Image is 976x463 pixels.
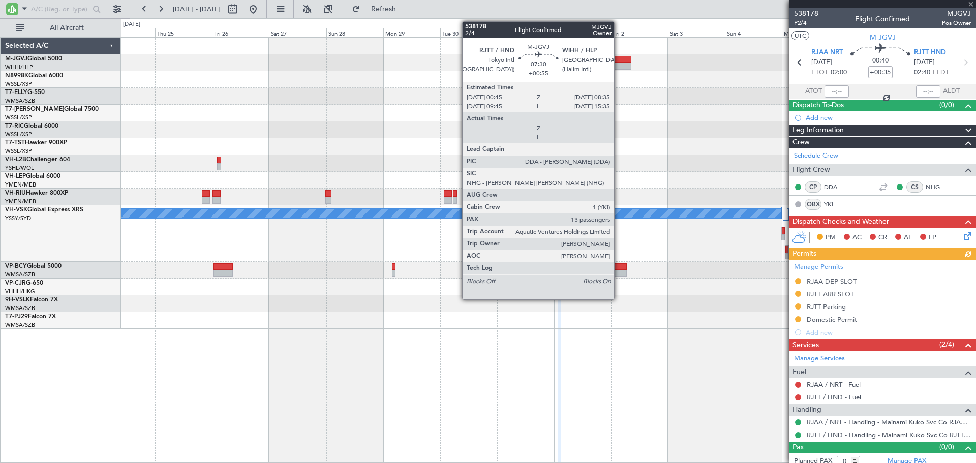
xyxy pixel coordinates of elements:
span: ATOT [805,86,822,97]
a: WSSL/XSP [5,131,32,138]
button: Refresh [347,1,408,17]
div: Sun 4 [725,28,782,37]
a: T7-ELLYG-550 [5,89,45,96]
span: [DATE] [914,57,935,68]
span: VH-LEP [5,173,26,179]
a: NHG [926,182,949,192]
div: Sat 27 [269,28,326,37]
div: Wed 24 [98,28,155,37]
span: 00:40 [872,56,889,66]
a: Manage Services [794,354,845,364]
span: VH-RIU [5,190,26,196]
span: 9H-VSLK [5,297,30,303]
a: YSSY/SYD [5,214,31,222]
span: Dispatch Checks and Weather [792,216,889,228]
a: YKI [824,200,847,209]
div: Mon 29 [383,28,440,37]
span: T7-RIC [5,123,24,129]
a: VP-BCYGlobal 5000 [5,263,62,269]
span: MJGVJ [942,8,971,19]
span: P2/4 [794,19,818,27]
div: [DATE] [123,20,140,29]
span: Leg Information [792,125,844,136]
span: VP-BCY [5,263,27,269]
input: A/C (Reg. or Type) [31,2,89,17]
a: WIHH/HLP [5,64,33,71]
div: Wed 31 [497,28,554,37]
a: M-JGVJGlobal 5000 [5,56,62,62]
div: CP [805,181,821,193]
a: WMSA/SZB [5,304,35,312]
div: Mon 5 [782,28,839,37]
a: WSSL/XSP [5,80,32,88]
a: WSSL/XSP [5,147,32,155]
span: ETOT [811,68,828,78]
div: Fri 2 [611,28,668,37]
a: VHHH/HKG [5,288,35,295]
a: VP-CJRG-650 [5,280,43,286]
div: OBX [805,199,821,210]
span: Refresh [362,6,405,13]
button: All Aircraft [11,20,110,36]
span: N8998K [5,73,28,79]
span: 02:40 [914,68,930,78]
a: WMSA/SZB [5,271,35,279]
div: Fri 26 [212,28,269,37]
a: VH-L2BChallenger 604 [5,157,70,163]
div: Sat 3 [668,28,725,37]
span: T7-ELLY [5,89,27,96]
div: CS [906,181,923,193]
span: FP [929,233,936,243]
a: YMEN/MEB [5,181,36,189]
a: RJTT / HND - Handling - Mainami Kuko Svc Co RJTT / HND [807,430,971,439]
span: ALDT [943,86,960,97]
span: 538178 [794,8,818,19]
a: N8998KGlobal 6000 [5,73,63,79]
span: (0/0) [939,100,954,110]
span: VP-CJR [5,280,26,286]
span: VH-L2B [5,157,26,163]
a: Schedule Crew [794,151,838,161]
span: 02:00 [831,68,847,78]
span: Handling [792,404,821,416]
span: Pax [792,442,804,453]
div: Thu 25 [155,28,212,37]
span: PM [826,233,836,243]
span: [DATE] [811,57,832,68]
span: CR [878,233,887,243]
span: M-JGVJ [5,56,27,62]
a: T7-RICGlobal 6000 [5,123,58,129]
a: 9H-VSLKFalcon 7X [5,297,58,303]
span: T7-PJ29 [5,314,28,320]
div: Add new [806,113,971,122]
span: (0/0) [939,442,954,452]
a: DDA [824,182,847,192]
span: All Aircraft [26,24,107,32]
span: AF [904,233,912,243]
span: [DATE] - [DATE] [173,5,221,14]
span: (2/4) [939,339,954,350]
span: Fuel [792,366,806,378]
div: [DATE] [556,20,573,29]
a: T7-TSTHawker 900XP [5,140,67,146]
span: M-JGVJ [870,32,896,43]
span: Services [792,339,819,351]
span: ELDT [933,68,949,78]
a: VH-LEPGlobal 6000 [5,173,60,179]
div: Thu 1 [554,28,611,37]
span: Crew [792,137,810,148]
a: VH-VSKGlobal Express XRS [5,207,83,213]
a: RJAA / NRT - Fuel [807,380,861,389]
div: Flight Confirmed [855,14,910,24]
a: T7-[PERSON_NAME]Global 7500 [5,106,99,112]
a: YMEN/MEB [5,198,36,205]
span: RJAA NRT [811,48,843,58]
a: YSHL/WOL [5,164,34,172]
span: T7-TST [5,140,25,146]
span: Dispatch To-Dos [792,100,844,111]
a: WSSL/XSP [5,114,32,121]
a: T7-PJ29Falcon 7X [5,314,56,320]
a: RJAA / NRT - Handling - Mainami Kuko Svc Co RJAA / NRT [807,418,971,426]
a: VH-RIUHawker 800XP [5,190,68,196]
a: RJTT / HND - Fuel [807,393,861,402]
